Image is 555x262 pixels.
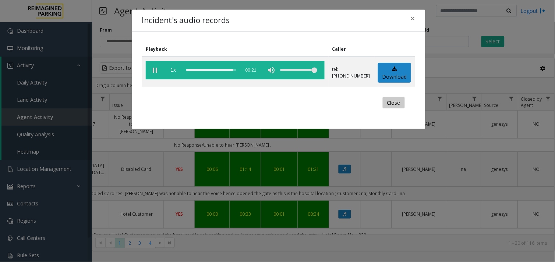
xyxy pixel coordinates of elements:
div: scrub bar [186,61,236,79]
div: volume level [280,61,317,79]
th: Playback [142,42,329,57]
button: Close [383,97,405,109]
span: × [411,13,415,24]
button: Close [406,10,420,28]
a: Download [378,63,411,83]
h4: Incident's audio records [142,15,230,26]
span: playback speed button [164,61,183,79]
p: tel:[PHONE_NUMBER] [332,66,370,79]
th: Caller [329,42,374,57]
